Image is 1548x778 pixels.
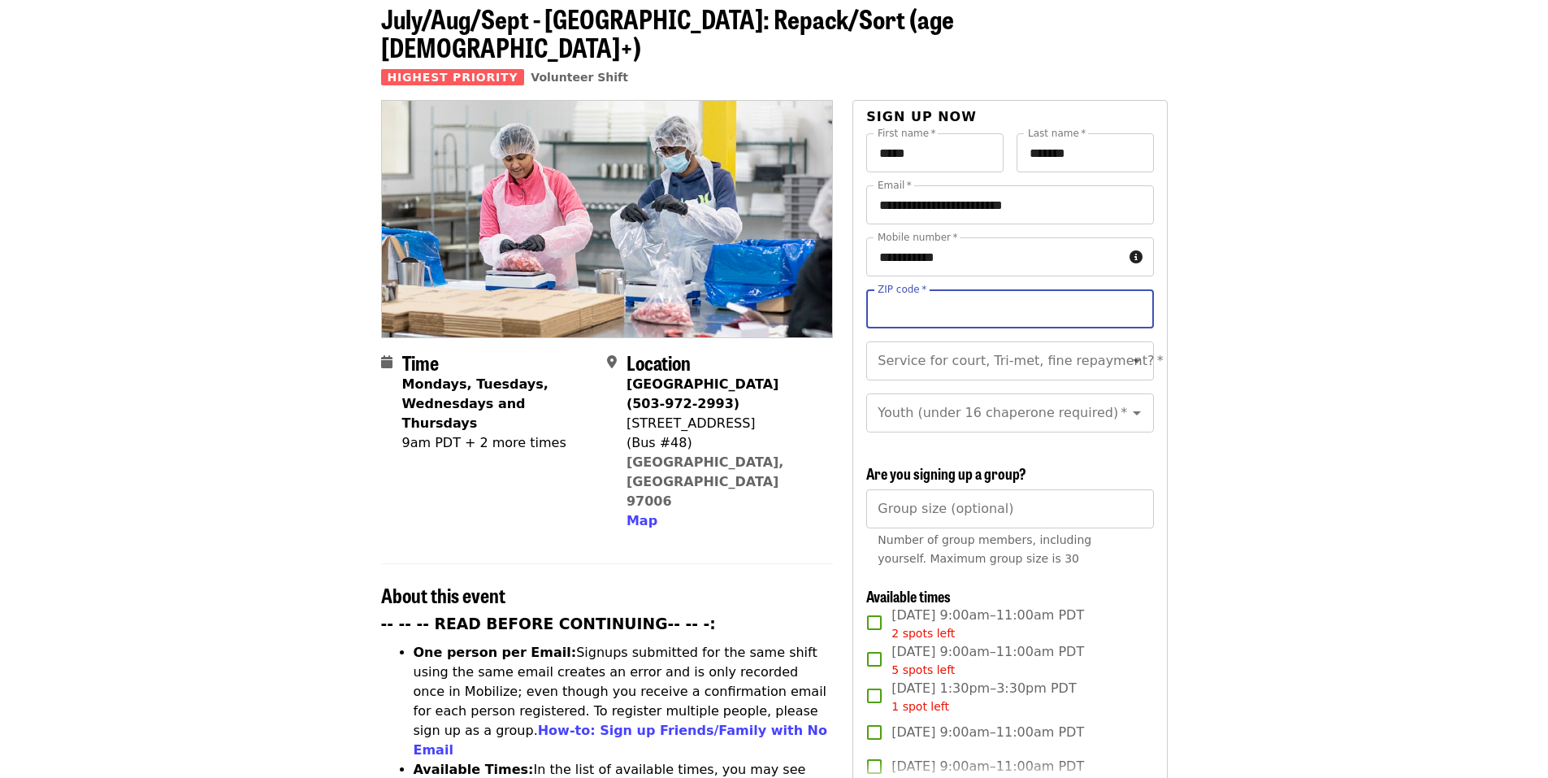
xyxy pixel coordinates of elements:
[627,433,820,453] div: (Bus #48)
[627,513,657,528] span: Map
[627,454,784,509] a: [GEOGRAPHIC_DATA], [GEOGRAPHIC_DATA] 97006
[891,642,1084,679] span: [DATE] 9:00am–11:00am PDT
[891,606,1084,642] span: [DATE] 9:00am–11:00am PDT
[1125,402,1148,424] button: Open
[381,580,505,609] span: About this event
[891,663,955,676] span: 5 spots left
[381,69,525,85] span: Highest Priority
[866,489,1153,528] input: [object Object]
[891,627,955,640] span: 2 spots left
[891,679,1076,715] span: [DATE] 1:30pm–3:30pm PDT
[402,376,549,431] strong: Mondays, Tuesdays, Wednesdays and Thursdays
[866,463,1026,484] span: Are you signing up a group?
[866,289,1153,328] input: ZIP code
[414,723,828,758] a: How-to: Sign up Friends/Family with No Email
[891,700,949,713] span: 1 spot left
[381,354,392,370] i: calendar icon
[878,533,1091,565] span: Number of group members, including yourself. Maximum group size is 30
[381,615,716,632] strong: -- -- -- READ BEFORE CONTINUING-- -- -:
[878,233,957,242] label: Mobile number
[1130,250,1143,265] i: circle-info icon
[414,643,834,760] li: Signups submitted for the same shift using the same email creates an error and is only recorded o...
[878,285,926,294] label: ZIP code
[531,71,628,84] a: Volunteer Shift
[627,348,691,376] span: Location
[878,128,936,138] label: First name
[627,511,657,531] button: Map
[1028,128,1086,138] label: Last name
[607,354,617,370] i: map-marker-alt icon
[382,101,833,337] img: July/Aug/Sept - Beaverton: Repack/Sort (age 10+) organized by Oregon Food Bank
[866,133,1004,172] input: First name
[402,348,439,376] span: Time
[891,757,1084,776] span: [DATE] 9:00am–11:00am PDT
[414,645,577,660] strong: One person per Email:
[1125,350,1148,372] button: Open
[414,762,534,777] strong: Available Times:
[891,723,1084,742] span: [DATE] 9:00am–11:00am PDT
[878,180,912,190] label: Email
[866,185,1153,224] input: Email
[866,585,951,606] span: Available times
[627,414,820,433] div: [STREET_ADDRESS]
[866,237,1122,276] input: Mobile number
[627,376,778,411] strong: [GEOGRAPHIC_DATA] (503-972-2993)
[1017,133,1154,172] input: Last name
[402,433,594,453] div: 9am PDT + 2 more times
[866,109,977,124] span: Sign up now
